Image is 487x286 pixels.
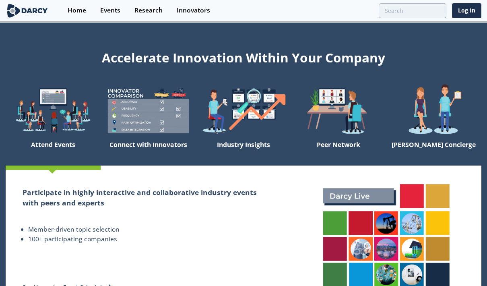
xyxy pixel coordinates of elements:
h2: Participate in highly interactive and collaborative industry events with peers and experts [23,187,274,208]
li: Member-driven topic selection [28,225,274,234]
img: welcome-concierge-wide-20dccca83e9cbdbb601deee24fb8df72.png [386,84,481,137]
div: Accelerate Innovation Within Your Company [6,45,481,67]
div: Innovators [177,7,210,14]
div: Events [100,7,120,14]
a: Log In [452,3,481,18]
img: welcome-find-a12191a34a96034fcac36f4ff4d37733.png [196,84,291,137]
div: Industry Insights [196,137,291,166]
div: [PERSON_NAME] Concierge [386,137,481,166]
li: 100+ participating companies [28,234,274,244]
div: Research [134,7,163,14]
img: logo-wide.svg [6,4,49,18]
img: welcome-explore-560578ff38cea7c86bcfe544b5e45342.png [6,84,101,137]
img: welcome-attend-b816887fc24c32c29d1763c6e0ddb6e6.png [291,84,386,137]
img: welcome-compare-1b687586299da8f117b7ac84fd957760.png [101,84,196,137]
div: Home [68,7,86,14]
input: Advanced Search [379,3,446,18]
div: Attend Events [6,137,101,166]
div: Connect with Innovators [101,137,196,166]
div: Peer Network [291,137,386,166]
